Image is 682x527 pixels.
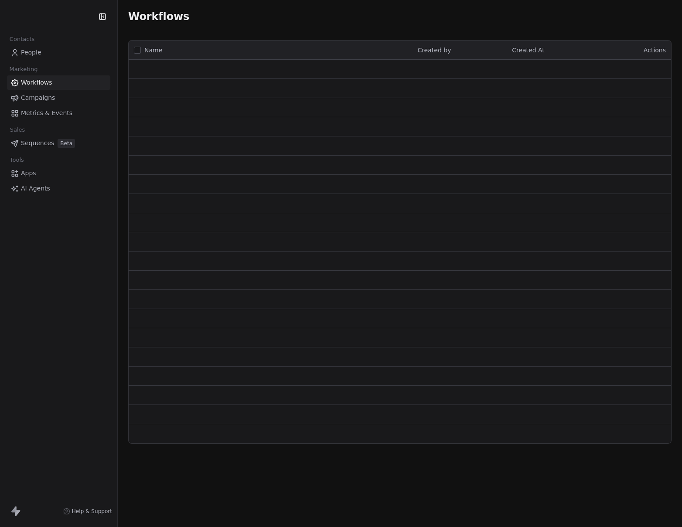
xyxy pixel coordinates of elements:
[7,75,110,90] a: Workflows
[21,93,55,102] span: Campaigns
[6,123,29,136] span: Sales
[6,33,38,46] span: Contacts
[63,508,112,515] a: Help & Support
[7,166,110,180] a: Apps
[6,63,41,76] span: Marketing
[644,47,666,54] span: Actions
[21,169,36,178] span: Apps
[144,46,162,55] span: Name
[21,184,50,193] span: AI Agents
[21,78,52,87] span: Workflows
[417,47,451,54] span: Created by
[7,136,110,150] a: SequencesBeta
[21,48,41,57] span: People
[7,45,110,60] a: People
[58,139,75,148] span: Beta
[7,106,110,120] a: Metrics & Events
[128,10,189,23] span: Workflows
[72,508,112,515] span: Help & Support
[7,181,110,196] a: AI Agents
[6,153,27,167] span: Tools
[21,109,72,118] span: Metrics & Events
[21,139,54,148] span: Sequences
[512,47,545,54] span: Created At
[7,91,110,105] a: Campaigns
